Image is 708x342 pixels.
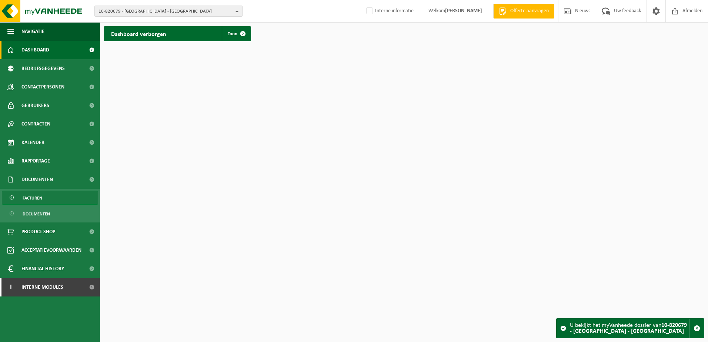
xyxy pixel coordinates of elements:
span: Contactpersonen [21,78,64,96]
a: Toon [222,26,250,41]
h2: Dashboard verborgen [104,26,174,41]
span: Documenten [23,207,50,221]
div: U bekijkt het myVanheede dossier van [570,319,689,338]
span: Toon [228,31,237,36]
span: Rapportage [21,152,50,170]
span: Product Shop [21,222,55,241]
span: Gebruikers [21,96,49,115]
label: Interne informatie [365,6,414,17]
span: Contracten [21,115,50,133]
span: Interne modules [21,278,63,296]
a: Offerte aanvragen [493,4,554,19]
strong: 10-820679 - [GEOGRAPHIC_DATA] - [GEOGRAPHIC_DATA] [570,322,687,334]
span: Navigatie [21,22,44,41]
span: Facturen [23,191,42,205]
span: Offerte aanvragen [508,7,551,15]
button: 10-820679 - [GEOGRAPHIC_DATA] - [GEOGRAPHIC_DATA] [94,6,243,17]
span: Kalender [21,133,44,152]
strong: [PERSON_NAME] [445,8,482,14]
span: Acceptatievoorwaarden [21,241,81,259]
span: 10-820679 - [GEOGRAPHIC_DATA] - [GEOGRAPHIC_DATA] [98,6,233,17]
span: Financial History [21,259,64,278]
span: Dashboard [21,41,49,59]
span: Bedrijfsgegevens [21,59,65,78]
span: Documenten [21,170,53,189]
a: Facturen [2,191,98,205]
a: Documenten [2,207,98,221]
span: I [7,278,14,296]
